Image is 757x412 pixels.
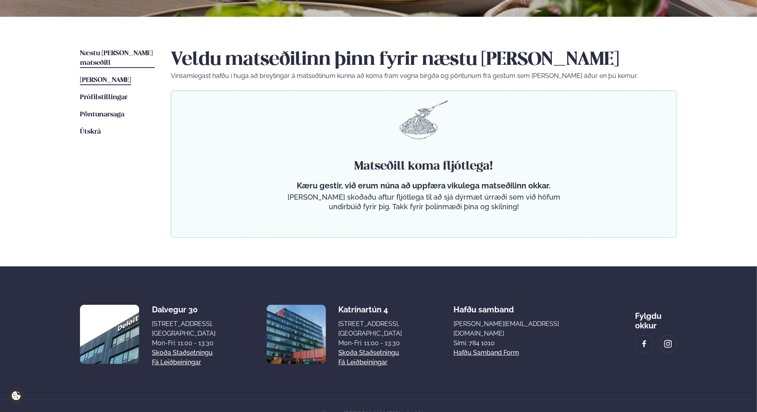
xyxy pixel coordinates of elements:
[152,338,216,348] div: Mon-Fri: 11:00 - 13:30
[80,127,101,137] a: Útskrá
[80,50,153,66] span: Næstu [PERSON_NAME] matseðill
[267,305,326,364] img: image alt
[636,336,653,352] a: image alt
[152,348,213,358] a: Skoða staðsetningu
[284,181,563,190] p: Kæru gestir, við erum núna að uppfæra vikulega matseðilinn okkar.
[660,336,677,352] a: image alt
[80,76,131,85] a: [PERSON_NAME]
[453,348,519,358] a: Hafðu samband form
[635,305,677,330] div: Fylgdu okkur
[152,305,216,314] div: Dalvegur 30
[171,49,677,71] h2: Veldu matseðilinn þinn fyrir næstu [PERSON_NAME]
[80,305,139,364] img: image alt
[339,358,388,367] a: Fá leiðbeiningar
[152,319,216,338] div: [STREET_ADDRESS], [GEOGRAPHIC_DATA]
[80,110,124,120] a: Pöntunarsaga
[80,111,124,118] span: Pöntunarsaga
[80,128,101,135] span: Útskrá
[80,93,128,102] a: Prófílstillingar
[640,340,649,349] img: image alt
[453,338,584,348] p: Sími: 784 1010
[339,338,402,348] div: Mon-Fri: 11:00 - 13:30
[284,158,563,174] h4: Matseðill koma fljótlega!
[8,388,24,404] a: Cookie settings
[284,192,563,212] p: [PERSON_NAME] skoðaðu aftur fljótlega til að sjá dýrmæt úrræði sem við höfum undirbúið fyrir þig....
[339,319,402,338] div: [STREET_ADDRESS], [GEOGRAPHIC_DATA]
[80,77,131,84] span: [PERSON_NAME]
[664,340,673,349] img: image alt
[80,49,155,68] a: Næstu [PERSON_NAME] matseðill
[339,305,402,314] div: Katrínartún 4
[453,298,514,314] span: Hafðu samband
[399,100,448,140] img: pasta
[80,94,128,101] span: Prófílstillingar
[152,358,201,367] a: Fá leiðbeiningar
[453,319,584,338] a: [PERSON_NAME][EMAIL_ADDRESS][DOMAIN_NAME]
[339,348,399,358] a: Skoða staðsetningu
[171,71,677,81] p: Vinsamlegast hafðu í huga að breytingar á matseðlinum kunna að koma fram vegna birgða og pöntunum...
